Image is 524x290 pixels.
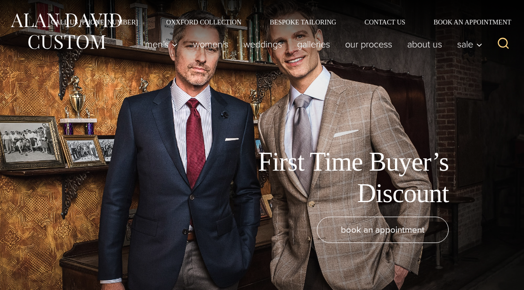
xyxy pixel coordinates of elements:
a: Women’s [185,35,236,54]
span: Sale [457,39,483,49]
h1: First Time Buyer’s Discount [237,146,449,209]
button: View Search Form [492,33,515,55]
a: Call Us [PHONE_NUMBER] [37,19,152,25]
nav: Secondary Navigation [37,19,515,25]
a: Bespoke Tailoring [256,19,350,25]
a: About Us [400,35,450,54]
nav: Primary Navigation [137,35,487,54]
a: Book an Appointment [419,19,515,25]
a: Galleries [290,35,338,54]
span: Men’s [145,39,178,49]
img: Alan David Custom [9,10,122,52]
a: book an appointment [317,217,449,243]
a: Contact Us [350,19,419,25]
a: Our Process [338,35,400,54]
a: Oxxford Collection [152,19,256,25]
a: weddings [236,35,290,54]
span: book an appointment [341,223,425,236]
